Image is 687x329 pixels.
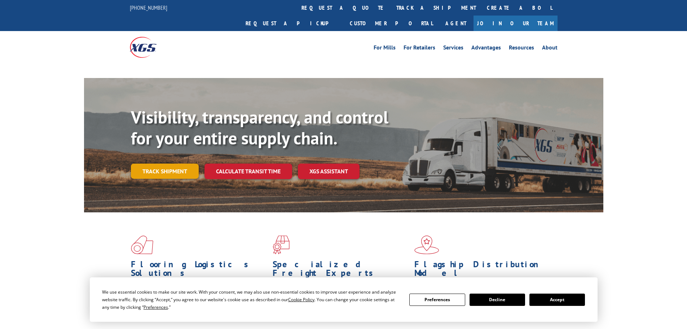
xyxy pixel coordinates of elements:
[273,235,290,254] img: xgs-icon-focused-on-flooring-red
[414,260,551,281] h1: Flagship Distribution Model
[470,294,525,306] button: Decline
[344,16,438,31] a: Customer Portal
[240,16,344,31] a: Request a pickup
[131,164,199,179] a: Track shipment
[374,45,396,53] a: For Mills
[130,4,167,11] a: [PHONE_NUMBER]
[542,45,558,53] a: About
[204,164,292,179] a: Calculate transit time
[288,296,314,303] span: Cookie Policy
[414,235,439,254] img: xgs-icon-flagship-distribution-model-red
[529,294,585,306] button: Accept
[438,16,474,31] a: Agent
[404,45,435,53] a: For Retailers
[474,16,558,31] a: Join Our Team
[131,260,267,281] h1: Flooring Logistics Solutions
[443,45,463,53] a: Services
[90,277,598,322] div: Cookie Consent Prompt
[102,288,401,311] div: We use essential cookies to make our site work. With your consent, we may also use non-essential ...
[273,260,409,281] h1: Specialized Freight Experts
[509,45,534,53] a: Resources
[131,235,153,254] img: xgs-icon-total-supply-chain-intelligence-red
[409,294,465,306] button: Preferences
[471,45,501,53] a: Advantages
[144,304,168,310] span: Preferences
[298,164,360,179] a: XGS ASSISTANT
[131,106,388,149] b: Visibility, transparency, and control for your entire supply chain.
